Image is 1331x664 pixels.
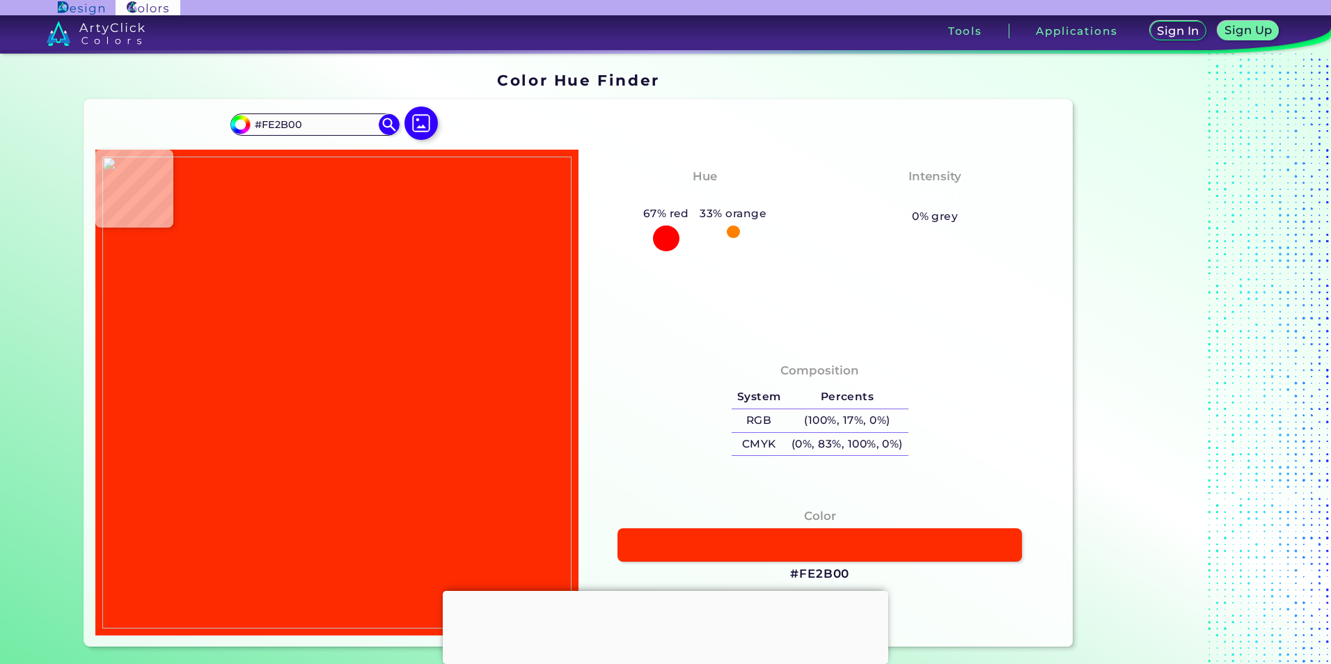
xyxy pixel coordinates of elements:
h3: Orangy Red [660,189,749,205]
h4: Composition [780,361,859,381]
h4: Color [804,506,836,526]
h5: RGB [732,409,786,432]
img: icon picture [404,106,438,140]
a: Sign Up [1221,22,1276,40]
iframe: Advertisement [1078,67,1252,652]
h5: 33% orange [695,205,772,223]
h5: (0%, 83%, 100%, 0%) [786,433,908,456]
h5: CMYK [732,433,786,456]
h4: Intensity [908,166,961,187]
h3: Applications [1036,26,1117,36]
img: logo_artyclick_colors_white.svg [47,21,145,46]
img: ArtyClick Design logo [58,1,104,15]
iframe: Advertisement [443,591,888,661]
input: type color.. [250,115,379,134]
h5: (100%, 17%, 0%) [786,409,908,432]
a: Sign In [1153,22,1204,40]
img: 8e35fc78-955b-4cdd-a3b2-e70b7e22464b [102,157,572,629]
h3: #FE2B00 [790,566,849,583]
h5: Sign In [1159,26,1197,36]
h5: 67% red [638,205,695,223]
h1: Color Hue Finder [497,70,659,90]
h5: Sign Up [1227,25,1270,35]
img: icon search [379,114,400,135]
h3: Tools [948,26,982,36]
h5: Percents [786,386,908,409]
h5: 0% grey [912,207,958,226]
h4: Hue [693,166,717,187]
h5: System [732,386,786,409]
h3: Vibrant [905,189,966,205]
